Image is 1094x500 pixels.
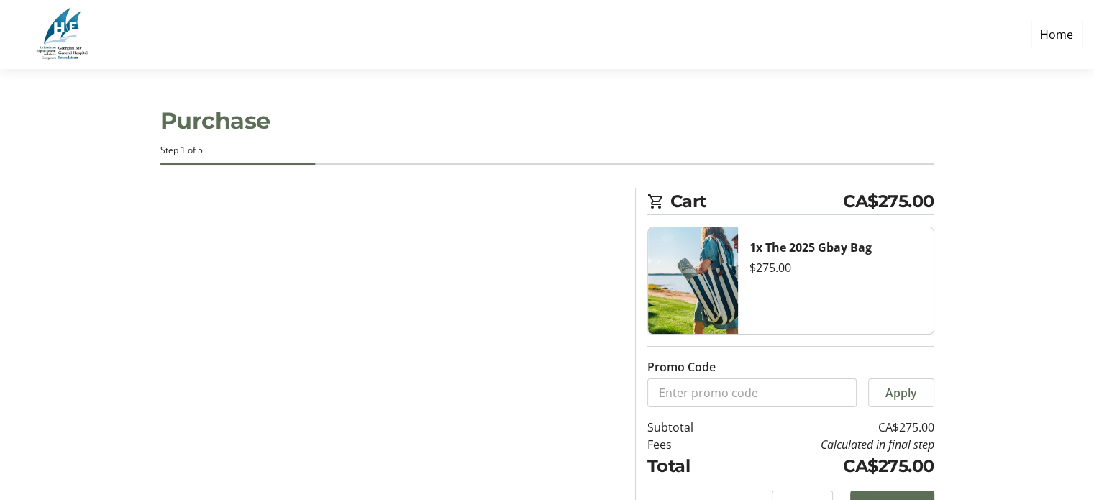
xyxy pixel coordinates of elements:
strong: 1x The 2025 Gbay Bag [749,240,872,255]
h1: Purchase [160,104,934,138]
label: Promo Code [647,358,716,376]
td: Subtotal [647,419,730,436]
img: The 2025 Gbay Bag [648,227,738,334]
div: Step 1 of 5 [160,144,934,157]
td: CA$275.00 [730,453,934,479]
td: CA$275.00 [730,419,934,436]
td: Total [647,453,730,479]
span: CA$275.00 [843,188,934,214]
td: Calculated in final step [730,436,934,453]
input: Enter promo code [647,378,857,407]
span: Apply [885,384,917,401]
button: Apply [868,378,934,407]
td: Fees [647,436,730,453]
div: $275.00 [749,259,922,276]
img: Georgian Bay General Hospital Foundation's Logo [12,6,114,63]
a: Home [1031,21,1082,48]
span: Cart [670,188,844,214]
